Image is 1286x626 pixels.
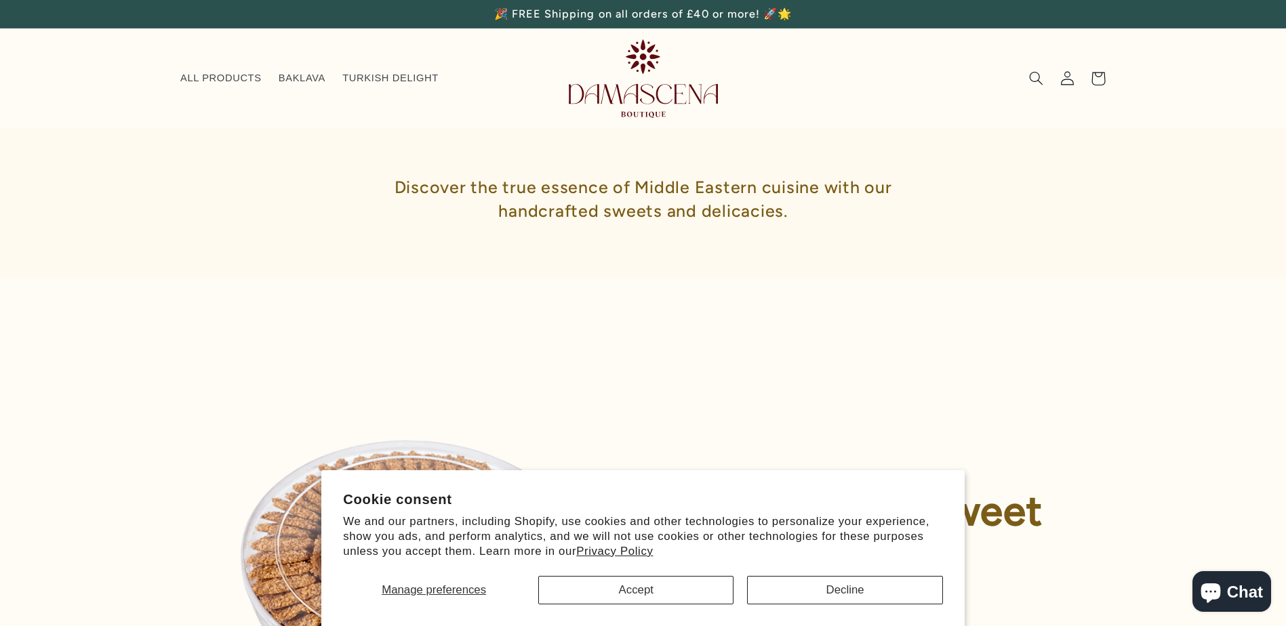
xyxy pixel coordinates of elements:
span: ALL PRODUCTS [180,72,262,85]
img: Damascena Boutique [569,39,718,117]
summary: Search [1020,63,1051,94]
a: Privacy Policy [576,545,653,558]
a: BAKLAVA [270,64,334,93]
span: TURKISH DELIGHT [342,72,439,85]
button: Decline [747,576,942,604]
a: Damascena Boutique [563,34,723,123]
h2: Cookie consent [343,492,943,507]
span: 🎉 FREE Shipping on all orders of £40 or more! 🚀🌟 [494,7,792,20]
span: Manage preferences [382,583,486,596]
button: Manage preferences [343,576,525,604]
button: Accept [538,576,734,604]
p: We and our partners, including Shopify, use cookies and other technologies to personalize your ex... [343,514,943,558]
h1: Discover the true essence of Middle Eastern cuisine with our handcrafted sweets and delicacies. [345,155,942,243]
inbox-online-store-chat: Shopify online store chat [1188,571,1275,615]
span: BAKLAVA [279,72,325,85]
a: ALL PRODUCTS [172,64,270,93]
a: TURKISH DELIGHT [334,64,447,93]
